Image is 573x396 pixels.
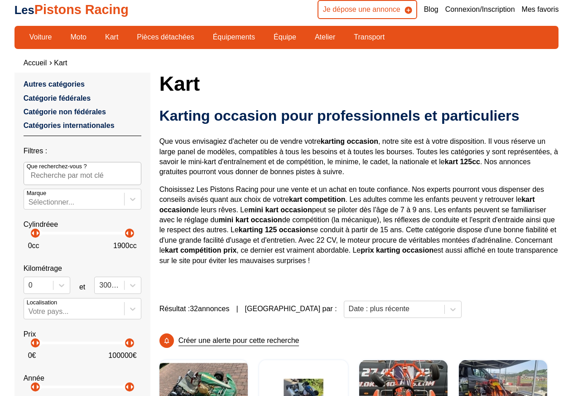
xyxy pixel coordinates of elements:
strong: kart compétition prix [165,246,236,254]
p: arrow_left [28,337,39,348]
p: arrow_right [32,337,43,348]
span: | [236,304,238,314]
a: Catégories internationales [24,122,115,129]
p: 100000 € [108,351,136,361]
p: Année [24,373,141,383]
p: arrow_right [126,337,137,348]
p: Que vous envisagiez d'acheter ou de vendre votre , notre site est à votre disposition. Il vous ré... [159,137,559,177]
strong: kart competition [289,196,345,203]
p: arrow_right [32,228,43,239]
p: arrow_right [126,381,137,392]
p: Prix [24,329,141,339]
input: 300000 [99,281,101,289]
p: [GEOGRAPHIC_DATA] par : [245,304,337,314]
p: Kilométrage [24,264,141,274]
input: MarqueSélectionner... [29,198,30,206]
p: Cylindréee [24,220,141,230]
h1: Kart [159,73,559,94]
p: arrow_left [122,337,133,348]
p: Filtres : [24,146,141,156]
a: Autres catégories [24,80,85,88]
p: 0 € [28,351,36,361]
strong: kart 125cc [445,158,480,166]
a: Catégorie fédérales [24,94,91,102]
strong: mini kart occasion [248,206,312,214]
p: 1900 cc [113,241,137,251]
a: Équipements [207,29,261,45]
a: LesPistons Racing [14,2,129,17]
p: arrow_left [122,228,133,239]
p: arrow_right [126,228,137,239]
a: Moto [64,29,92,45]
a: Équipe [268,29,302,45]
input: 0 [29,281,30,289]
a: Kart [54,59,67,67]
p: Créer une alerte pour cette recherche [178,336,299,346]
a: Blog [424,5,438,15]
a: Accueil [24,59,47,67]
a: Pièces détachées [131,29,200,45]
input: Votre pays... [29,308,30,316]
p: Choisissez Les Pistons Racing pour une vente et un achat en toute confiance. Nos experts pourront... [159,185,559,266]
input: Que recherchez-vous ? [24,162,141,185]
h2: Karting occasion pour professionnels et particuliers [159,107,559,125]
p: Que recherchez-vous ? [27,162,87,171]
strong: kart occasion [159,196,535,213]
a: Transport [348,29,390,45]
strong: karting occasion [321,137,378,145]
a: Mes favoris [522,5,559,15]
span: Les [14,4,34,16]
a: Voiture [24,29,58,45]
p: arrow_left [28,228,39,239]
a: Kart [99,29,124,45]
a: Catégorie non fédérales [24,108,106,116]
p: Marque [27,189,46,197]
a: Atelier [309,29,341,45]
strong: mini kart occasion [218,216,282,224]
strong: prix karting occasion [361,246,433,254]
a: Connexion/Inscription [445,5,515,15]
strong: karting 125 occasion [239,226,310,234]
p: Localisation [27,298,58,307]
p: et [79,282,85,292]
p: arrow_left [122,381,133,392]
p: arrow_right [32,381,43,392]
p: 0 cc [28,241,39,251]
p: arrow_left [28,381,39,392]
span: Résultat : 32 annonces [159,304,230,314]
